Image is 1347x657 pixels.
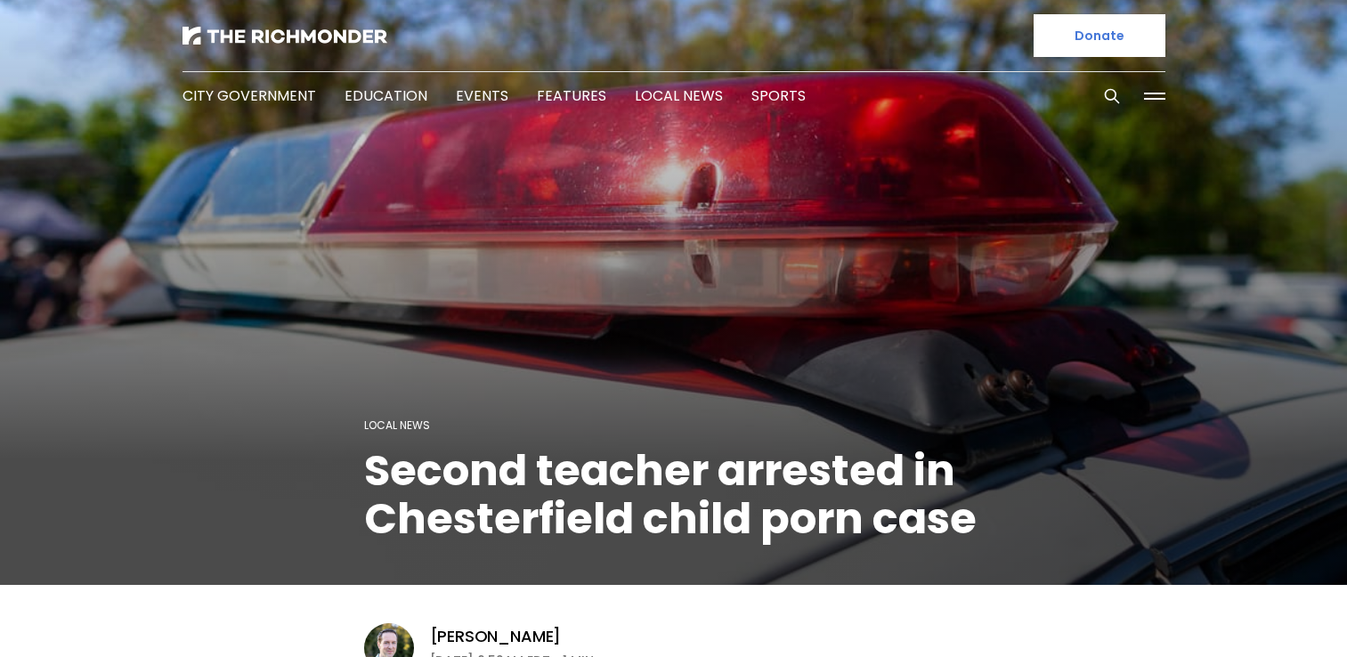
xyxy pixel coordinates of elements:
[183,27,387,45] img: The Richmonder
[456,85,508,106] a: Events
[364,418,430,433] a: Local News
[1254,570,1347,657] iframe: portal-trigger
[183,85,316,106] a: City Government
[345,85,427,106] a: Education
[1034,14,1165,57] a: Donate
[537,85,606,106] a: Features
[751,85,806,106] a: Sports
[364,447,984,543] h1: Second teacher arrested in Chesterfield child porn case
[635,85,723,106] a: Local News
[1099,83,1125,109] button: Search this site
[430,626,562,647] a: [PERSON_NAME]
